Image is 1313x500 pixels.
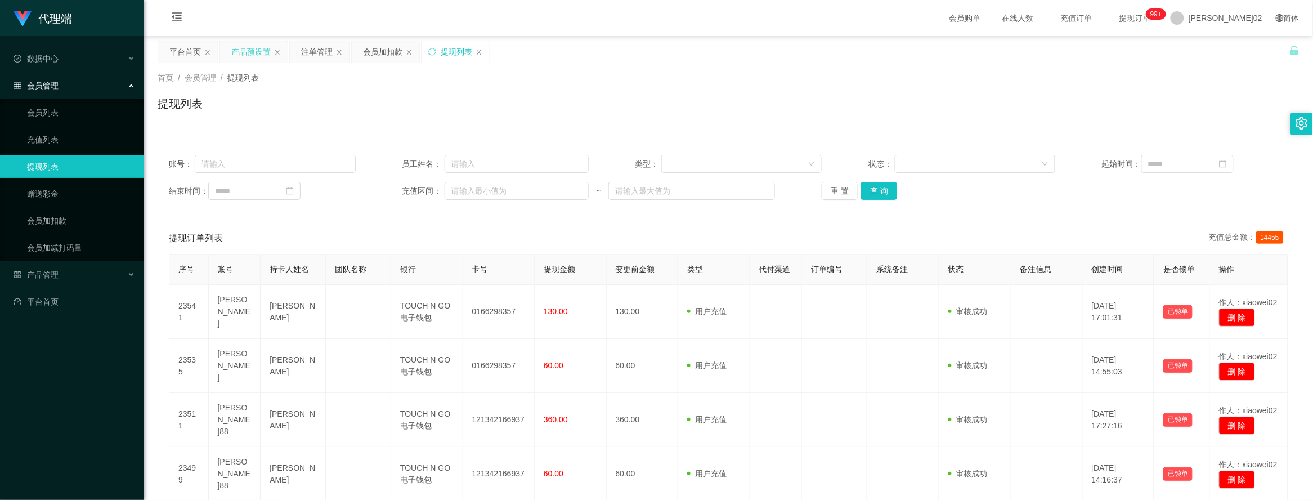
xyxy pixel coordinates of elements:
[336,49,343,56] i: 图标： 关闭
[445,182,589,200] input: 请输入最小值为
[956,469,988,478] font: 审核成功
[759,265,791,274] span: 代付渠道
[209,339,261,393] td: [PERSON_NAME]
[544,361,563,370] span: 60.00
[14,11,32,27] img: logo.9652507e.png
[14,14,72,23] a: 代理端
[1219,265,1235,274] span: 操作
[589,185,608,197] span: ~
[169,285,209,339] td: 23541
[261,339,326,393] td: [PERSON_NAME]
[1219,406,1278,415] span: 作人：xiaowei02
[1163,467,1193,481] button: 已锁单
[1146,8,1166,20] sup: 1219
[274,49,281,56] i: 图标： 关闭
[363,41,402,62] div: 会员加扣款
[1092,265,1123,274] span: 创建时间
[948,265,964,274] span: 状态
[169,339,209,393] td: 23535
[209,393,261,447] td: [PERSON_NAME]88
[687,265,703,274] span: 类型
[185,73,216,82] span: 会员管理
[1083,285,1155,339] td: [DATE] 17:01:31
[1163,305,1193,319] button: 已锁单
[441,41,472,62] div: 提现列表
[472,265,488,274] span: 卡号
[608,182,775,200] input: 请输入最大值为
[169,41,201,62] div: 平台首页
[178,265,194,274] span: 序号
[428,48,436,56] i: 图标： 同步
[1163,265,1195,274] span: 是否锁单
[27,101,135,124] a: 会员列表
[868,158,894,170] span: 状态：
[231,41,271,62] div: 产品预设置
[286,187,294,195] i: 图标： 日历
[27,81,59,90] font: 会员管理
[1219,471,1255,489] button: 删 除
[391,339,463,393] td: TOUCH N GO 电子钱包
[1219,298,1278,307] span: 作人：xiaowei02
[607,339,679,393] td: 60.00
[14,55,21,62] i: 图标： check-circle-o
[1219,417,1255,435] button: 删 除
[635,158,661,170] span: 类型：
[391,393,463,447] td: TOUCH N GO 电子钱包
[14,271,21,279] i: 图标： AppStore-O
[463,393,535,447] td: 121342166937
[1002,14,1033,23] font: 在线人数
[1296,117,1308,130] i: 图标： 设置
[402,158,444,170] span: 员工姓名：
[406,49,413,56] i: 图标： 关闭
[38,1,72,37] h1: 代理端
[616,265,655,274] span: 变更前金额
[14,291,135,313] a: 图标： 仪表板平台首页
[261,285,326,339] td: [PERSON_NAME]
[607,285,679,339] td: 130.00
[169,231,223,245] span: 提现订单列表
[1276,14,1284,22] i: 图标： global
[400,265,416,274] span: 银行
[695,469,727,478] font: 用户充值
[221,73,223,82] span: /
[1284,14,1299,23] font: 简体
[27,236,135,259] a: 会员加减打码量
[169,158,195,170] span: 账号：
[335,265,366,274] span: 团队名称
[1060,14,1092,23] font: 充值订单
[476,49,482,56] i: 图标： 关闭
[956,361,988,370] font: 审核成功
[261,393,326,447] td: [PERSON_NAME]
[607,393,679,447] td: 360.00
[1163,359,1193,373] button: 已锁单
[195,155,356,173] input: 请输入
[169,185,208,197] span: 结束时间：
[695,415,727,424] font: 用户充值
[445,155,589,173] input: 请输入
[27,128,135,151] a: 充值列表
[1209,233,1256,242] font: 充值总金额：
[1163,413,1193,427] button: 已锁单
[695,307,727,316] font: 用户充值
[1102,158,1141,170] span: 起始时间：
[695,361,727,370] font: 用户充值
[1119,14,1150,23] font: 提现订单
[544,415,568,424] span: 360.00
[544,265,575,274] span: 提现金额
[1289,46,1299,56] i: 图标： 解锁
[1256,231,1284,244] span: 14455
[808,160,815,168] i: 图标： 向下
[301,41,333,62] div: 注单管理
[270,265,309,274] span: 持卡人姓名
[158,95,203,112] h1: 提现列表
[1219,309,1255,327] button: 删 除
[1219,363,1255,381] button: 删 除
[956,307,988,316] font: 审核成功
[544,307,568,316] span: 130.00
[227,73,259,82] span: 提现列表
[158,73,173,82] span: 首页
[158,1,196,37] i: 图标： menu-fold
[27,54,59,63] font: 数据中心
[169,393,209,447] td: 23511
[463,339,535,393] td: 0166298357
